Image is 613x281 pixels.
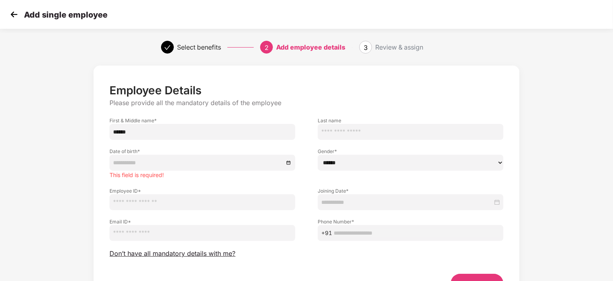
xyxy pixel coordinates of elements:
span: check [164,44,171,51]
span: Don’t have all mandatory details with me? [109,249,235,258]
p: Employee Details [109,84,503,97]
label: Email ID [109,218,295,225]
p: Add single employee [24,10,107,20]
span: 2 [265,44,269,52]
label: First & Middle name [109,117,295,124]
label: Gender [318,148,504,155]
div: Review & assign [375,41,423,54]
img: svg+xml;base64,PHN2ZyB4bWxucz0iaHR0cDovL3d3dy53My5vcmcvMjAwMC9zdmciIHdpZHRoPSIzMCIgaGVpZ2h0PSIzMC... [8,8,20,20]
label: Joining Date [318,187,504,194]
span: 3 [364,44,368,52]
label: Employee ID [109,187,295,194]
label: Last name [318,117,504,124]
p: Please provide all the mandatory details of the employee [109,99,503,107]
label: Phone Number [318,218,504,225]
div: Select benefits [177,41,221,54]
label: Date of birth [109,148,295,155]
span: This field is required! [109,171,164,178]
span: +91 [321,229,332,237]
div: Add employee details [276,41,345,54]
